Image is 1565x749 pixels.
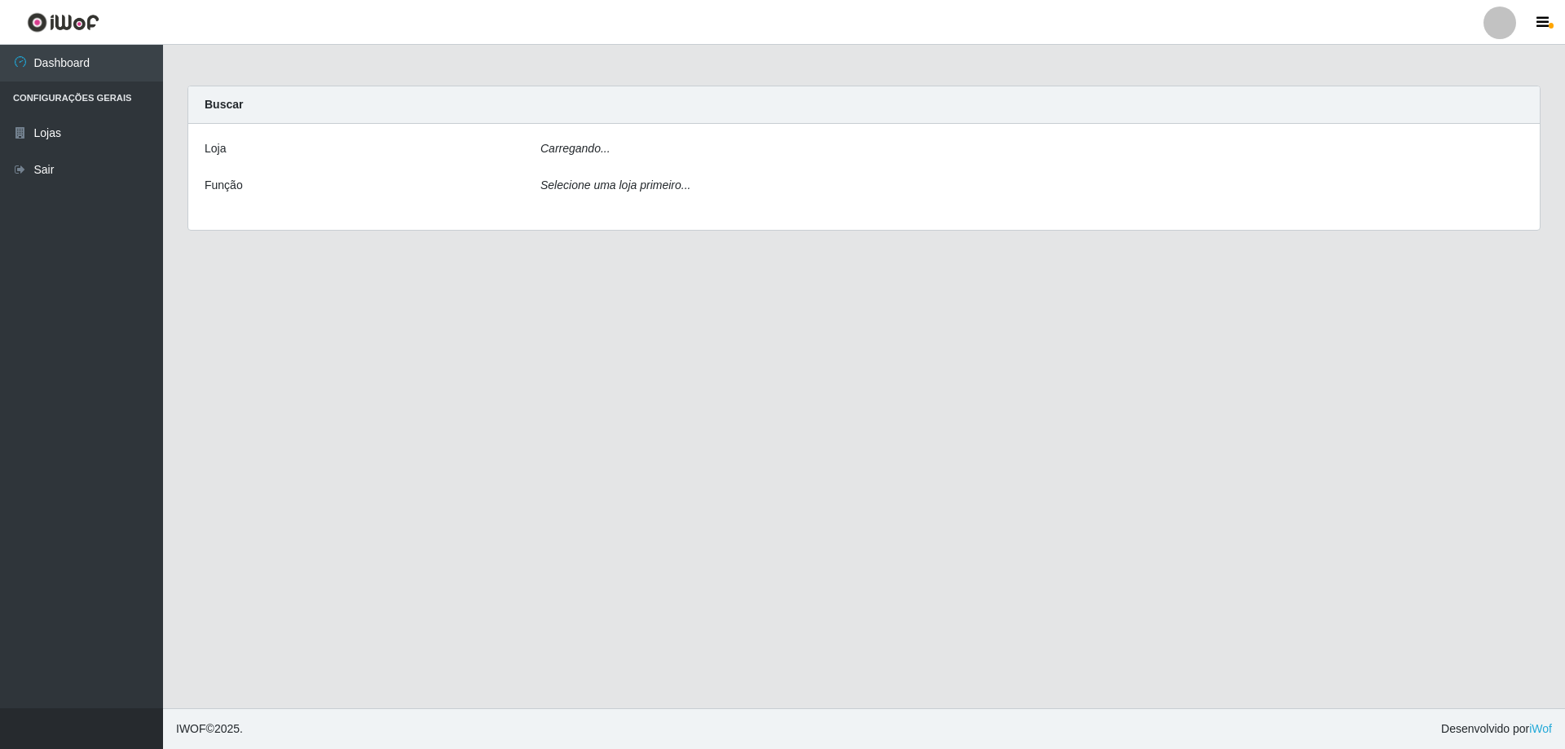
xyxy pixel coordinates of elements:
img: CoreUI Logo [27,12,99,33]
span: IWOF [176,722,206,735]
a: iWof [1529,722,1552,735]
label: Loja [205,140,226,157]
i: Selecione uma loja primeiro... [540,178,690,192]
span: Desenvolvido por [1441,720,1552,738]
span: © 2025 . [176,720,243,738]
label: Função [205,177,243,194]
strong: Buscar [205,98,243,111]
i: Carregando... [540,142,611,155]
